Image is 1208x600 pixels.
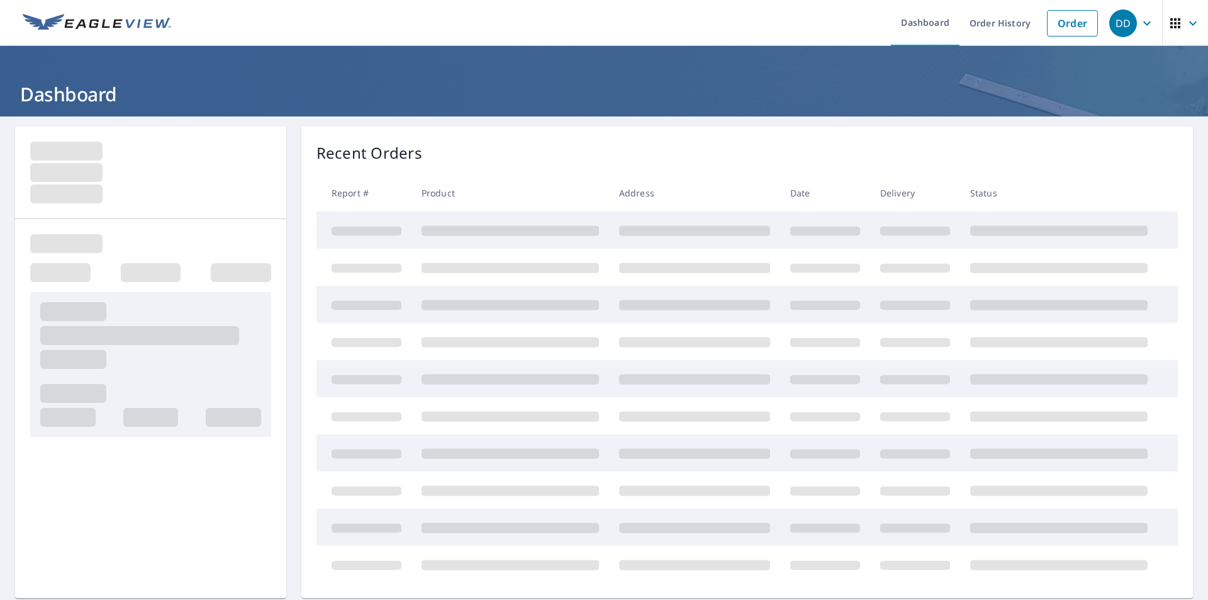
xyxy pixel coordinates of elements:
th: Date [780,174,870,212]
h1: Dashboard [15,81,1193,107]
div: DD [1109,9,1137,37]
th: Report # [316,174,411,212]
th: Address [609,174,780,212]
a: Order [1047,10,1098,37]
img: EV Logo [23,14,171,33]
th: Status [960,174,1158,212]
p: Recent Orders [316,142,422,164]
th: Delivery [870,174,960,212]
th: Product [411,174,609,212]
